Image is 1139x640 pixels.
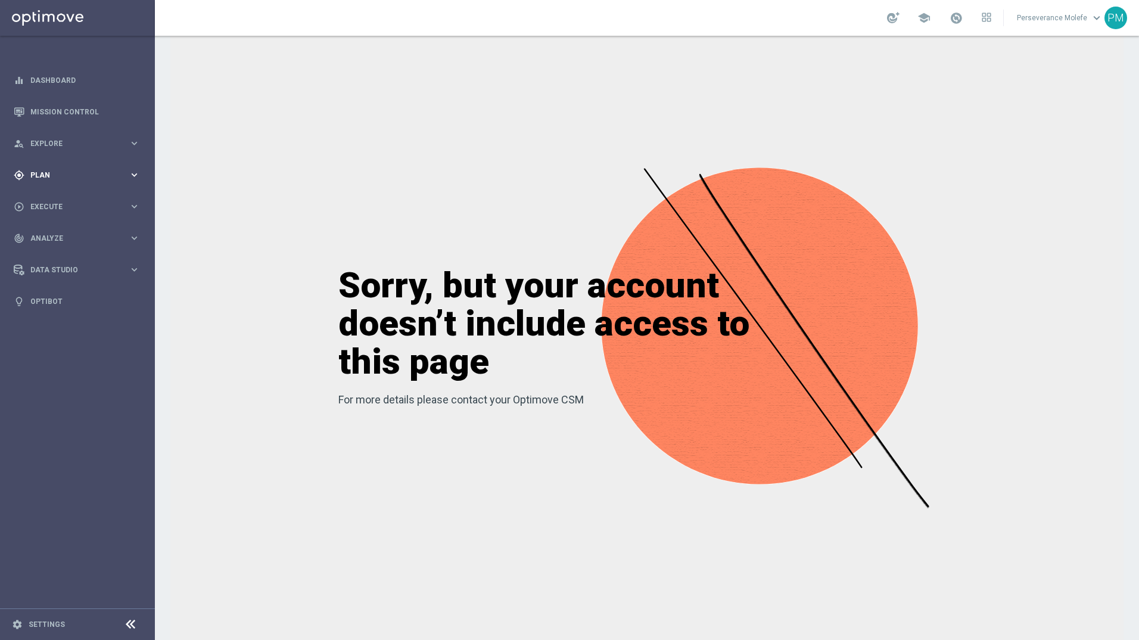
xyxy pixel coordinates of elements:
[30,285,140,317] a: Optibot
[13,265,141,275] button: Data Studio keyboard_arrow_right
[14,265,129,275] div: Data Studio
[14,96,140,128] div: Mission Control
[129,169,140,181] i: keyboard_arrow_right
[14,64,140,96] div: Dashboard
[1090,11,1103,24] span: keyboard_arrow_down
[129,232,140,244] i: keyboard_arrow_right
[13,139,141,148] button: person_search Explore keyboard_arrow_right
[30,266,129,274] span: Data Studio
[30,203,129,210] span: Execute
[30,172,129,179] span: Plan
[917,11,931,24] span: school
[14,170,24,181] i: gps_fixed
[14,75,24,86] i: equalizer
[1104,7,1127,29] div: PM
[14,201,129,212] div: Execute
[30,140,129,147] span: Explore
[338,266,797,381] h1: Sorry, but your account doesn’t include access to this page
[14,138,129,149] div: Explore
[14,296,24,307] i: lightbulb
[13,202,141,212] button: play_circle_outline Execute keyboard_arrow_right
[338,393,797,407] p: For more details please contact your Optimove CSM
[13,234,141,243] button: track_changes Analyze keyboard_arrow_right
[14,233,24,244] i: track_changes
[129,264,140,275] i: keyboard_arrow_right
[13,170,141,180] button: gps_fixed Plan keyboard_arrow_right
[14,233,129,244] div: Analyze
[30,64,140,96] a: Dashboard
[14,138,24,149] i: person_search
[30,235,129,242] span: Analyze
[13,297,141,306] button: lightbulb Optibot
[29,621,65,628] a: Settings
[30,96,140,128] a: Mission Control
[13,107,141,117] button: Mission Control
[14,170,129,181] div: Plan
[129,138,140,149] i: keyboard_arrow_right
[12,619,23,630] i: settings
[1016,9,1104,27] a: Perseverance Molefekeyboard_arrow_down
[14,285,140,317] div: Optibot
[13,76,141,85] button: equalizer Dashboard
[14,201,24,212] i: play_circle_outline
[129,201,140,212] i: keyboard_arrow_right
